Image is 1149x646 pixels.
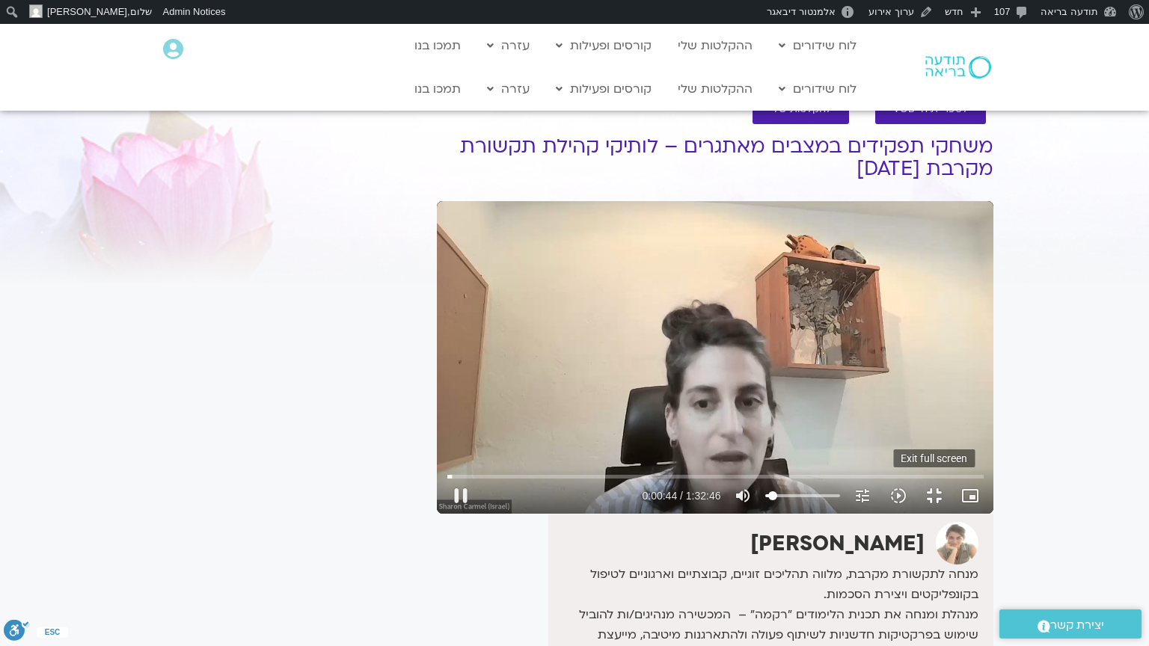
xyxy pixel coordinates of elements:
[407,75,468,103] a: תמכו בנו
[1050,615,1104,636] span: יצירת קשר
[999,609,1142,639] a: יצירת קשר
[771,31,864,60] a: לוח שידורים
[770,104,831,115] span: להקלטות שלי
[437,135,993,180] h1: משחקי תפקידים במצבים מאתגרים – לותיקי קהילת תקשורת מקרבת [DATE]
[407,31,468,60] a: תמכו בנו
[548,31,659,60] a: קורסים ופעילות
[925,56,991,79] img: תודעה בריאה
[771,75,864,103] a: לוח שידורים
[936,522,978,565] img: שרון כרמל
[479,31,537,60] a: עזרה
[552,565,978,605] p: מנחה לתקשורת מקרבת, מלווה תהליכים זוגיים, קבוצתיים וארגוניים לטיפול בקונפליקטים ויצירת הסכמות.
[670,31,760,60] a: ההקלטות שלי
[47,6,127,17] span: [PERSON_NAME]
[670,75,760,103] a: ההקלטות שלי
[548,75,659,103] a: קורסים ופעילות
[893,104,968,115] span: לספריית ה-VOD
[479,75,537,103] a: עזרה
[750,529,925,558] strong: [PERSON_NAME]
